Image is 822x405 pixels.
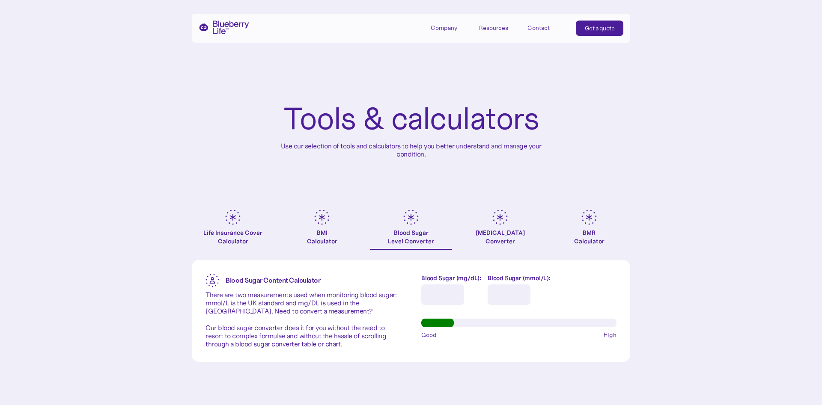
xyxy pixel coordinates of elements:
[274,142,548,158] p: Use our selection of tools and calculators to help you better understand and manage your condition.
[431,24,457,32] div: Company
[226,276,320,284] strong: Blood Sugar Content Calculator
[479,24,508,32] div: Resources
[192,210,274,250] a: Life Insurance Cover Calculator
[307,228,337,245] div: BMI Calculator
[488,274,551,282] label: Blood Sugar (mmol/L):
[459,210,541,250] a: [MEDICAL_DATA]Converter
[576,21,624,36] a: Get a quote
[421,331,437,339] span: Good
[205,291,401,348] p: There are two measurements used when monitoring blood sugar: mmol/L is the UK standard and mg/DL ...
[370,210,452,250] a: Blood SugarLevel Converter
[527,24,550,32] div: Contact
[431,21,469,35] div: Company
[281,210,363,250] a: BMICalculator
[527,21,566,35] a: Contact
[574,228,605,245] div: BMR Calculator
[192,228,274,245] div: Life Insurance Cover Calculator
[585,24,615,33] div: Get a quote
[479,21,518,35] div: Resources
[476,228,525,245] div: [MEDICAL_DATA] Converter
[199,21,249,34] a: home
[604,331,616,339] span: High
[421,274,481,282] label: Blood Sugar (mg/dL):
[548,210,630,250] a: BMRCalculator
[388,228,434,245] div: Blood Sugar Level Converter
[283,103,539,135] h1: Tools & calculators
